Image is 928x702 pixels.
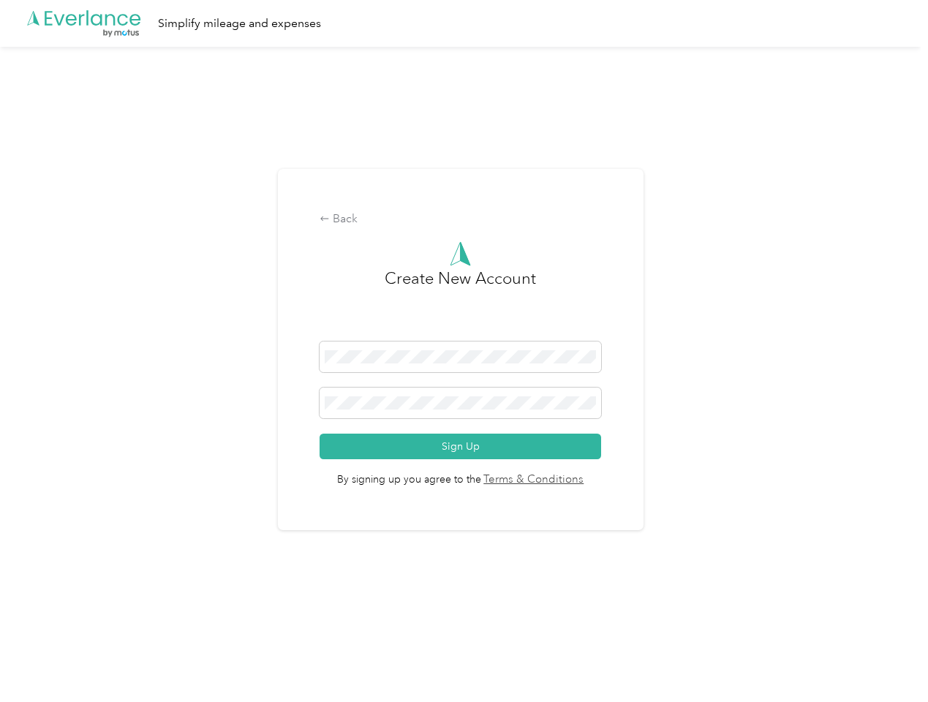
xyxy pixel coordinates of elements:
[158,15,321,33] div: Simplify mileage and expenses
[320,459,601,488] span: By signing up you agree to the
[481,472,584,488] a: Terms & Conditions
[320,434,601,459] button: Sign Up
[320,211,601,228] div: Back
[385,266,536,341] h3: Create New Account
